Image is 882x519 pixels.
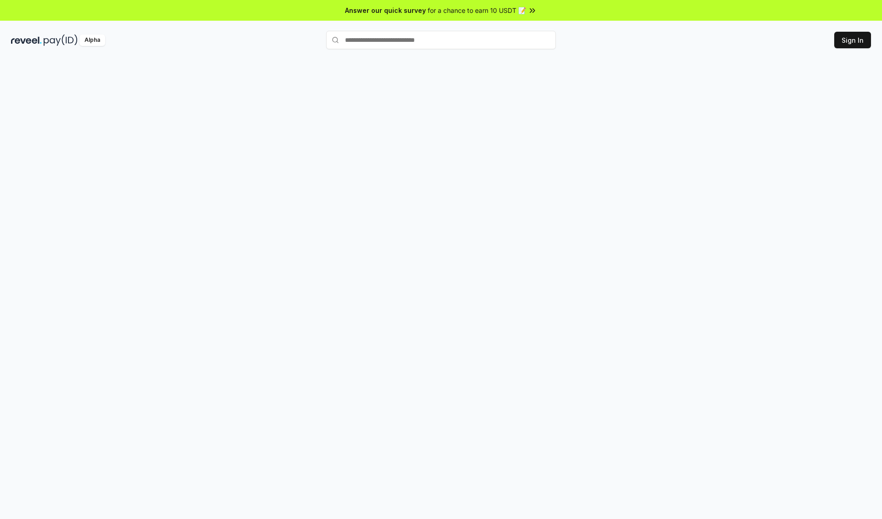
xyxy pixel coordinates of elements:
button: Sign In [834,32,871,48]
span: Answer our quick survey [345,6,426,15]
div: Alpha [79,34,105,46]
img: reveel_dark [11,34,42,46]
img: pay_id [44,34,78,46]
span: for a chance to earn 10 USDT 📝 [428,6,526,15]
